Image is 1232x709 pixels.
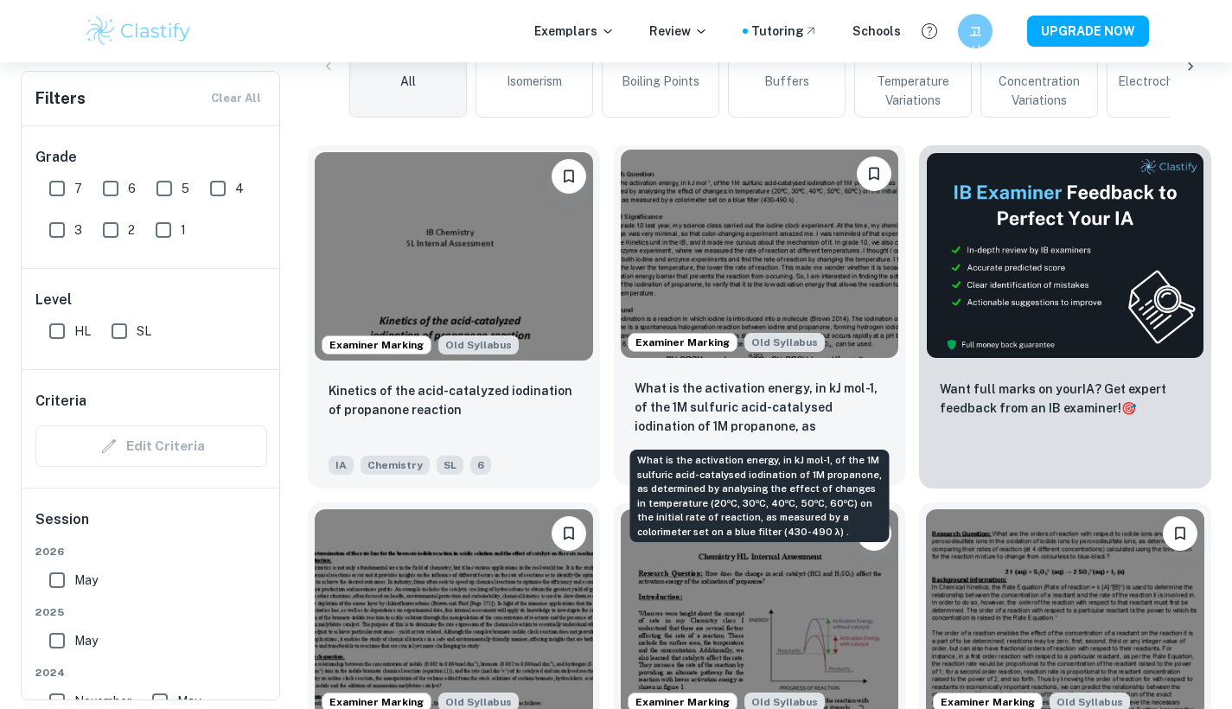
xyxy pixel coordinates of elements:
a: ThumbnailWant full marks on yourIA? Get expert feedback from an IB examiner! [919,145,1211,489]
span: 2024 [35,665,267,680]
a: Examiner MarkingStarting from the May 2025 session, the Chemistry IA requirements have changed. I... [308,145,600,489]
button: Bookmark [552,516,586,551]
div: Starting from the May 2025 session, the Chemistry IA requirements have changed. It's OK to refer ... [744,333,825,352]
span: 1 [181,220,186,240]
span: Buffers [764,72,809,91]
button: UPGRADE NOW [1027,16,1149,47]
p: What is the activation energy, in kJ mol-1, of the 1M sulfuric acid-catalysed iodination of 1M pr... [635,379,885,438]
a: Tutoring [751,22,818,41]
span: Old Syllabus [744,333,825,352]
span: 2026 [35,544,267,559]
span: Chemistry [361,456,430,475]
span: 3 [74,220,82,240]
button: Bookmark [552,159,586,194]
span: Concentration Variations [988,72,1090,110]
h6: Level [35,290,267,310]
div: What is the activation energy, in kJ mol-1, of the 1M sulfuric acid-catalysed iodination of 1M pr... [630,450,890,542]
a: Schools [852,22,901,41]
span: HL [74,322,91,341]
span: 6 [470,456,491,475]
img: Chemistry IA example thumbnail: Kinetics of the acid-catalyzed iodinatio [315,152,593,361]
h6: Grade [35,147,267,168]
div: Starting from the May 2025 session, the Chemistry IA requirements have changed. It's OK to refer ... [438,335,519,354]
img: Chemistry IA example thumbnail: What is the activation energy, in kJ mol [621,150,899,358]
p: Review [649,22,708,41]
span: 2 [128,220,135,240]
p: Kinetics of the acid-catalyzed iodination of propanone reaction [329,381,579,419]
div: Criteria filters are unavailable when searching by topic [35,425,267,467]
img: Clastify logo [84,14,194,48]
img: Thumbnail [926,152,1204,359]
span: Electrochemistry [1118,72,1214,91]
span: 4 [235,179,244,198]
h6: Criteria [35,391,86,412]
span: Examiner Marking [322,337,431,353]
span: 7 [74,179,82,198]
h6: Filters [35,86,86,111]
span: Old Syllabus [438,335,519,354]
span: 🎯 [1121,401,1136,415]
span: May [74,631,98,650]
span: Examiner Marking [629,335,737,350]
button: Bookmark [1163,516,1197,551]
p: Exemplars [534,22,615,41]
span: Temperature Variations [862,72,964,110]
span: 6 [128,179,136,198]
span: SL [137,322,151,341]
span: Isomerism [507,72,562,91]
span: Boiling Points [622,72,699,91]
a: Examiner MarkingStarting from the May 2025 session, the Chemistry IA requirements have changed. I... [614,145,906,489]
button: Bookmark [857,156,891,191]
h6: Session [35,509,267,544]
button: Help and Feedback [915,16,944,46]
h6: 고시 [965,22,985,41]
button: 고시 [958,14,993,48]
span: 5 [182,179,189,198]
span: May [74,571,98,590]
span: 2025 [35,604,267,620]
span: SL [437,456,463,475]
p: Want full marks on your IA ? Get expert feedback from an IB examiner! [940,380,1191,418]
span: All [400,72,416,91]
span: IA [329,456,354,475]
